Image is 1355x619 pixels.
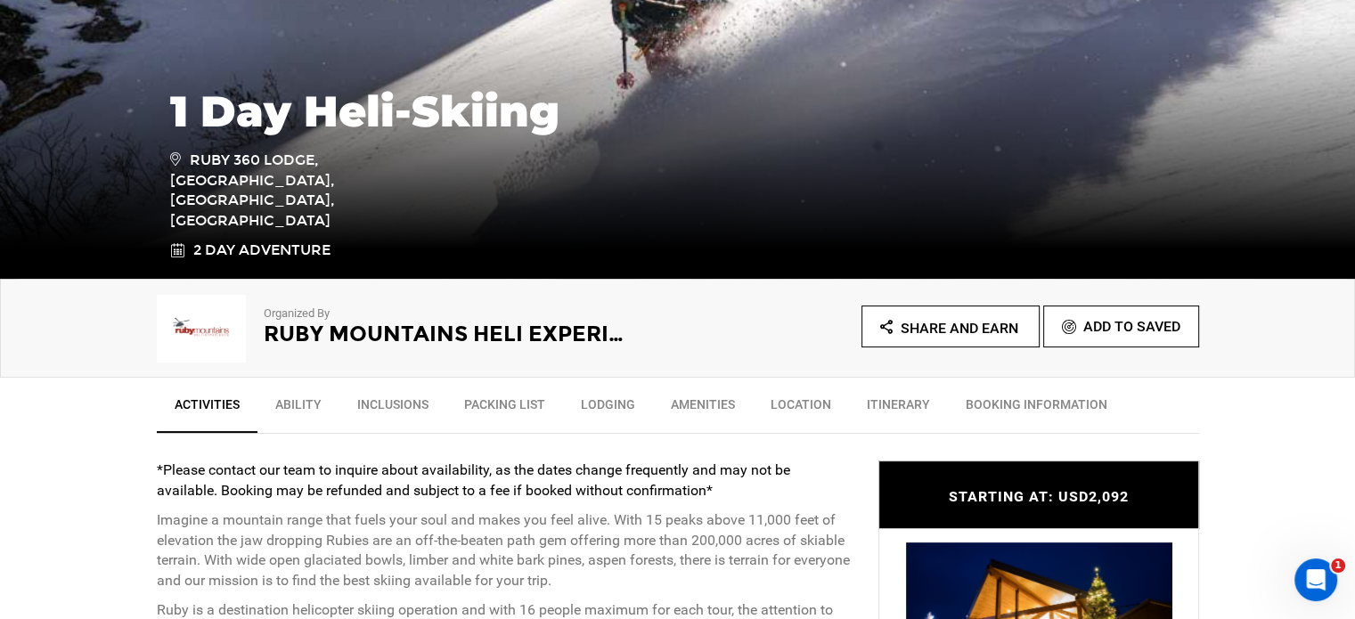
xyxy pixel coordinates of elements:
h2: Ruby Mountains Heli Experience [264,322,629,346]
span: Add To Saved [1083,318,1180,335]
span: STARTING AT: USD2,092 [949,488,1129,505]
a: Ability [257,387,339,431]
a: Location [753,387,849,431]
img: img_5bc2fb0040e389b95a7c231b2187c115.png [157,293,246,364]
strong: *Please contact our team to inquire about availability, as the dates change frequently and may no... [157,461,790,499]
a: Inclusions [339,387,446,431]
span: Share and Earn [901,320,1018,337]
p: Organized By [264,305,629,322]
span: 2 Day Adventure [193,240,331,261]
a: Amenities [653,387,753,431]
iframe: Intercom live chat [1294,558,1337,601]
a: Activities [157,387,257,433]
span: 1 [1331,558,1345,573]
span: Ruby 360 Lodge, [GEOGRAPHIC_DATA], [GEOGRAPHIC_DATA], [GEOGRAPHIC_DATA] [170,149,424,232]
p: Imagine a mountain range that fuels your soul and makes you feel alive. With 15 peaks above 11,00... [157,510,852,591]
a: Lodging [563,387,653,431]
h1: 1 Day Heli-Skiing [170,87,1186,135]
a: Itinerary [849,387,948,431]
a: BOOKING INFORMATION [948,387,1125,431]
a: Packing List [446,387,563,431]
